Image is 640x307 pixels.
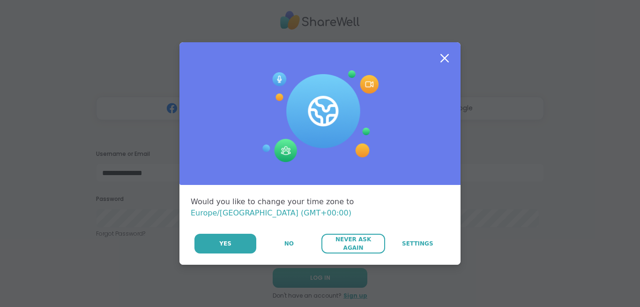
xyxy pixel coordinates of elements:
span: Settings [402,239,433,248]
span: Europe/[GEOGRAPHIC_DATA] (GMT+00:00) [191,208,351,217]
a: Settings [386,234,449,253]
img: Session Experience [261,70,379,162]
button: Yes [194,234,256,253]
span: Never Ask Again [326,235,380,252]
button: No [257,234,320,253]
div: Would you like to change your time zone to [191,196,449,219]
span: Yes [219,239,231,248]
span: No [284,239,294,248]
button: Never Ask Again [321,234,385,253]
